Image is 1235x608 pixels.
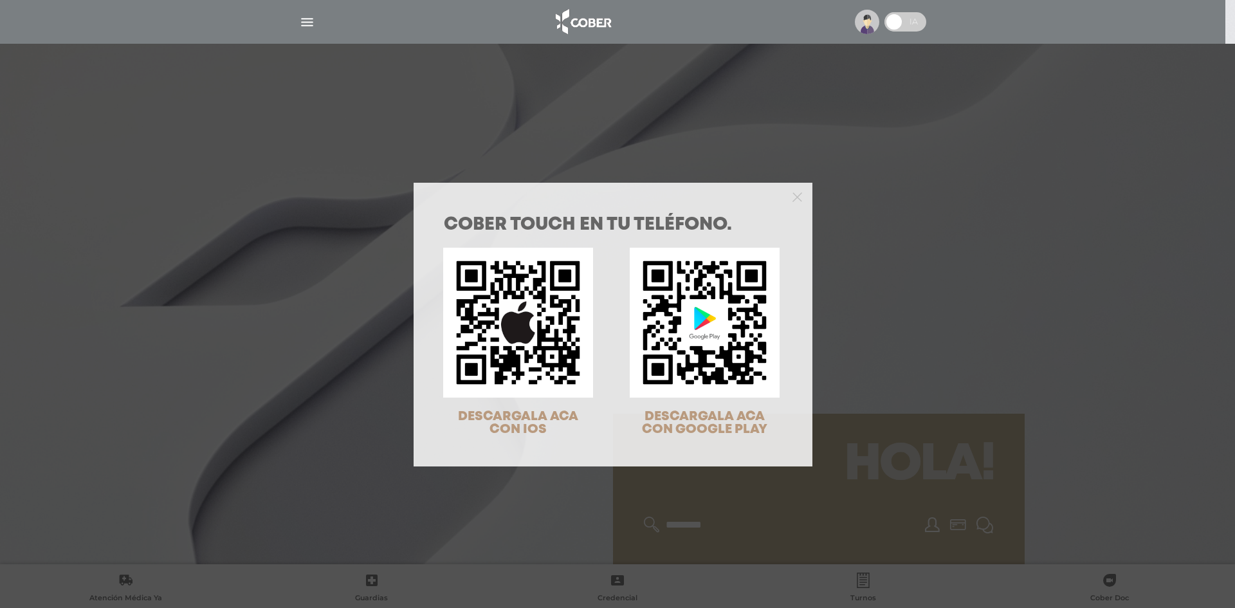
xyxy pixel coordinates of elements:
img: qr-code [443,248,593,398]
img: qr-code [630,248,780,398]
h1: COBER TOUCH en tu teléfono. [444,216,782,234]
button: Close [792,190,802,202]
span: DESCARGALA ACA CON GOOGLE PLAY [642,410,767,436]
span: DESCARGALA ACA CON IOS [458,410,578,436]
